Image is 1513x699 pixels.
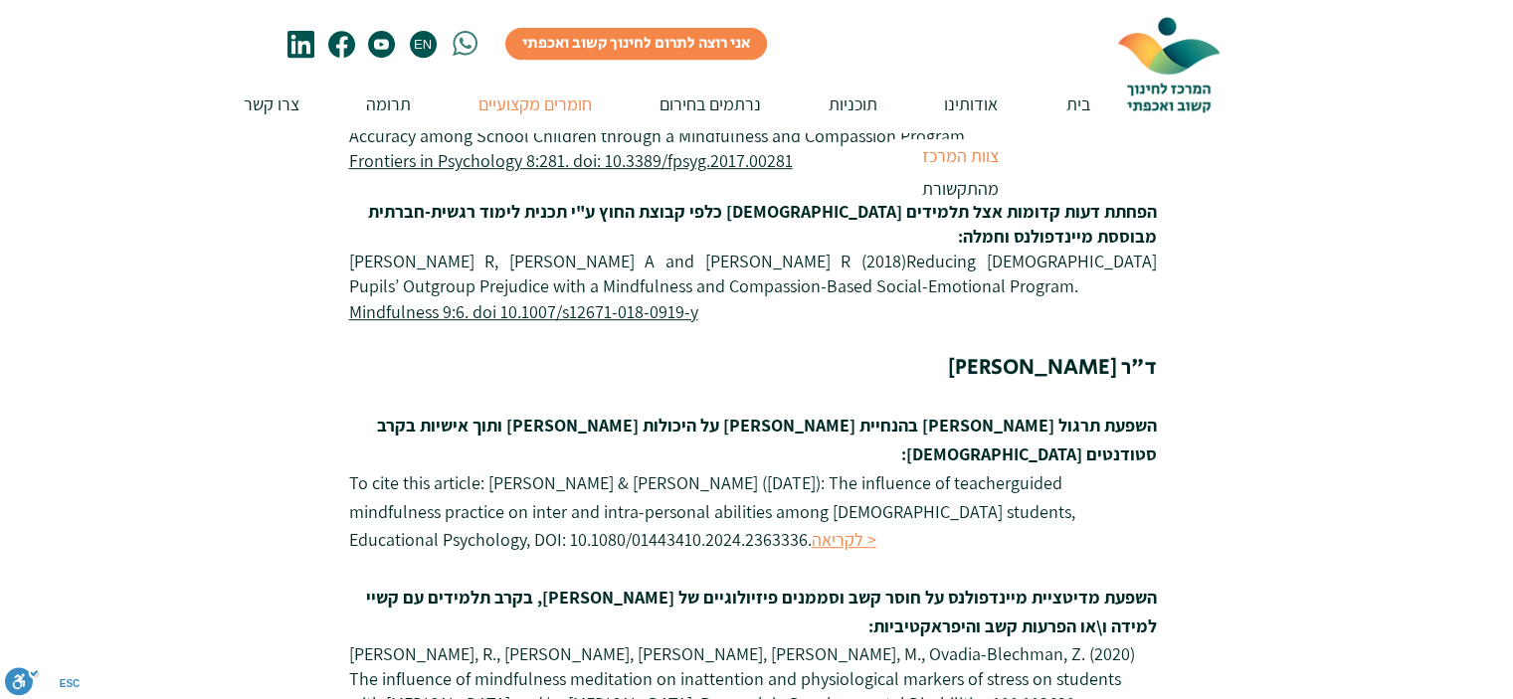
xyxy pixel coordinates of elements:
[314,76,426,132] a: תרומה
[411,37,434,52] span: EN
[522,33,750,55] span: אני רוצה לתרום לחינוך קשוב ואכפתי
[469,76,602,132] p: חומרים מקצועיים
[913,172,1008,205] p: מהתקשורת
[650,76,771,132] p: נרתמים בחירום
[349,250,1157,297] span: [PERSON_NAME] R, [PERSON_NAME] A and [PERSON_NAME] R (2018) .
[368,31,395,58] svg: youtube
[913,139,1008,172] p: צוות המרכז
[349,250,1157,297] a: Reducing [DEMOGRAPHIC_DATA] Pupils’ Outgroup Prejudice with a Mindfulness and Compassion-Based So...
[607,76,776,132] a: נרתמים בחירום
[366,586,1157,637] span: השפעת מדיטציית מיינדפולנס על חוסר קשב וסממנים פיזיולוגיים של [PERSON_NAME], בקרב תלמידים עם קשיי ...
[328,31,355,58] svg: פייסבוק
[192,76,314,132] a: צרו קשר
[776,76,892,132] a: תוכניות
[1239,613,1513,699] iframe: Wix Chat
[356,76,421,132] p: תרומה
[934,76,1008,132] p: אודותינו
[377,414,1157,465] span: השפעת תרגול [PERSON_NAME] בהנחיית [PERSON_NAME] על היכולות [PERSON_NAME] ותוך אישיות בקרב סטודנטי...
[1013,76,1105,132] a: בית
[368,200,1157,248] span: הפחתת דעות קדומות אצל תלמידים [DEMOGRAPHIC_DATA] כלפי קבוצת החוץ ע"י תכנית לימוד רגשית-חברתית מבו...
[234,76,309,132] p: צרו קשר
[1056,76,1100,132] p: בית
[349,149,793,172] a: Frontiers in Psychology 8:281. doi: 10.3389/fpsyg.2017.00281
[410,31,437,58] a: EN
[349,471,1075,552] span: ​To cite this article: [PERSON_NAME] & [PERSON_NAME] ([DATE]): The influence of teacherguided min...
[453,31,477,56] svg: whatsapp
[892,76,1013,132] a: אודותינו
[426,76,607,132] a: חומרים מקצועיים
[892,172,1013,205] a: מהתקשורת
[192,76,1105,132] nav: אתר
[349,300,698,323] a: Mindfulness 9:6. doi 10.1007/s12671-018-0919-y
[812,528,876,551] a: לקריאה >
[505,28,767,60] a: אני רוצה לתרום לחינוך קשוב ואכפתי
[892,139,1013,172] a: צוות המרכז
[819,76,887,132] p: תוכניות
[948,352,1157,384] span: ד"ר [PERSON_NAME]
